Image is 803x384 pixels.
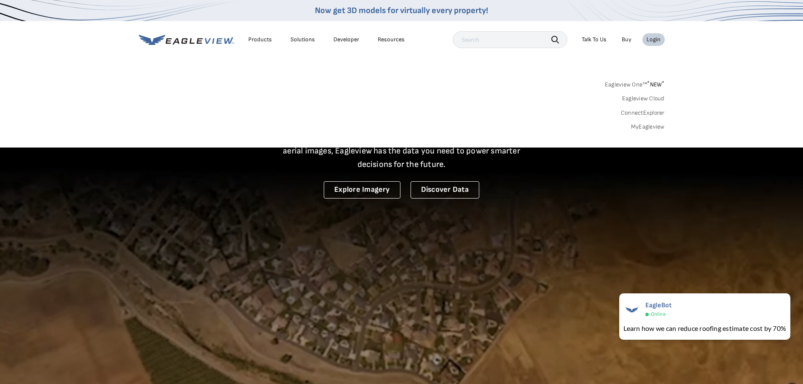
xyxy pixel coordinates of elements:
[651,311,666,317] span: Online
[453,31,567,48] input: Search
[273,131,531,171] p: A new era starts here. Built on more than 3.5 billion high-resolution aerial images, Eagleview ha...
[647,36,661,43] div: Login
[248,36,272,43] div: Products
[315,5,488,16] a: Now get 3D models for virtually every property!
[378,36,405,43] div: Resources
[621,109,665,117] a: ConnectExplorer
[623,301,640,318] img: EagleBot
[605,78,665,88] a: Eagleview One™*NEW*
[631,123,665,131] a: MyEagleview
[333,36,359,43] a: Developer
[290,36,315,43] div: Solutions
[582,36,607,43] div: Talk To Us
[622,36,631,43] a: Buy
[645,301,672,309] span: EagleBot
[411,181,479,199] a: Discover Data
[647,81,664,88] span: NEW
[324,181,400,199] a: Explore Imagery
[622,95,665,102] a: Eagleview Cloud
[623,323,786,333] div: Learn how we can reduce roofing estimate cost by 70%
